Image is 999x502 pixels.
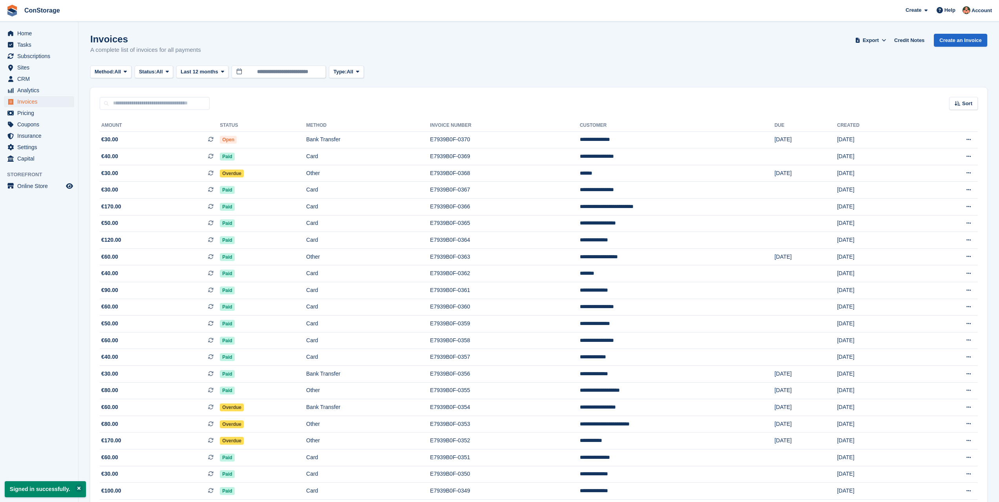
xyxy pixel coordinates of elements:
[17,85,64,96] span: Analytics
[220,186,234,194] span: Paid
[837,165,918,182] td: [DATE]
[306,248,430,265] td: Other
[306,382,430,399] td: Other
[306,131,430,148] td: Bank Transfer
[17,119,64,130] span: Coupons
[430,248,580,265] td: E7939B0F-0363
[774,131,837,148] td: [DATE]
[139,68,156,76] span: Status:
[837,382,918,399] td: [DATE]
[101,386,118,394] span: €80.00
[430,332,580,349] td: E7939B0F-0358
[430,165,580,182] td: E7939B0F-0368
[4,108,74,119] a: menu
[101,135,118,144] span: €30.00
[17,73,64,84] span: CRM
[101,336,118,345] span: €60.00
[17,28,64,39] span: Home
[891,34,928,47] a: Credit Notes
[220,420,244,428] span: Overdue
[430,366,580,383] td: E7939B0F-0356
[430,433,580,449] td: E7939B0F-0352
[430,182,580,199] td: E7939B0F-0367
[430,232,580,249] td: E7939B0F-0364
[220,287,234,294] span: Paid
[837,248,918,265] td: [DATE]
[17,108,64,119] span: Pricing
[837,119,918,132] th: Created
[220,437,244,445] span: Overdue
[430,265,580,282] td: E7939B0F-0362
[220,370,234,378] span: Paid
[101,470,118,478] span: €30.00
[837,349,918,366] td: [DATE]
[220,219,234,227] span: Paid
[101,169,118,177] span: €30.00
[220,320,234,328] span: Paid
[580,119,774,132] th: Customer
[17,51,64,62] span: Subscriptions
[220,353,234,361] span: Paid
[95,68,115,76] span: Method:
[306,483,430,500] td: Card
[220,136,237,144] span: Open
[306,433,430,449] td: Other
[430,316,580,332] td: E7939B0F-0359
[837,265,918,282] td: [DATE]
[101,253,118,261] span: €60.00
[101,420,118,428] span: €80.00
[837,399,918,416] td: [DATE]
[430,416,580,433] td: E7939B0F-0353
[306,182,430,199] td: Card
[306,416,430,433] td: Other
[4,153,74,164] a: menu
[220,470,234,478] span: Paid
[430,148,580,165] td: E7939B0F-0369
[306,199,430,215] td: Card
[853,34,888,47] button: Export
[837,299,918,316] td: [DATE]
[837,182,918,199] td: [DATE]
[4,51,74,62] a: menu
[4,39,74,50] a: menu
[17,62,64,73] span: Sites
[934,34,987,47] a: Create an Invoice
[101,286,118,294] span: €90.00
[101,236,121,244] span: €120.00
[101,219,118,227] span: €50.00
[135,66,173,78] button: Status: All
[306,232,430,249] td: Card
[430,131,580,148] td: E7939B0F-0370
[4,73,74,84] a: menu
[220,253,234,261] span: Paid
[101,186,118,194] span: €30.00
[774,382,837,399] td: [DATE]
[220,236,234,244] span: Paid
[21,4,63,17] a: ConStorage
[430,215,580,232] td: E7939B0F-0365
[4,119,74,130] a: menu
[17,142,64,153] span: Settings
[430,382,580,399] td: E7939B0F-0355
[306,215,430,232] td: Card
[4,142,74,153] a: menu
[306,332,430,349] td: Card
[837,449,918,466] td: [DATE]
[837,199,918,215] td: [DATE]
[962,100,972,108] span: Sort
[430,199,580,215] td: E7939B0F-0366
[306,165,430,182] td: Other
[220,387,234,394] span: Paid
[4,130,74,141] a: menu
[962,6,970,14] img: Rena Aslanova
[220,487,234,495] span: Paid
[17,153,64,164] span: Capital
[100,119,220,132] th: Amount
[176,66,228,78] button: Last 12 months
[430,399,580,416] td: E7939B0F-0354
[101,269,118,277] span: €40.00
[837,433,918,449] td: [DATE]
[306,282,430,299] td: Card
[306,148,430,165] td: Card
[156,68,163,76] span: All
